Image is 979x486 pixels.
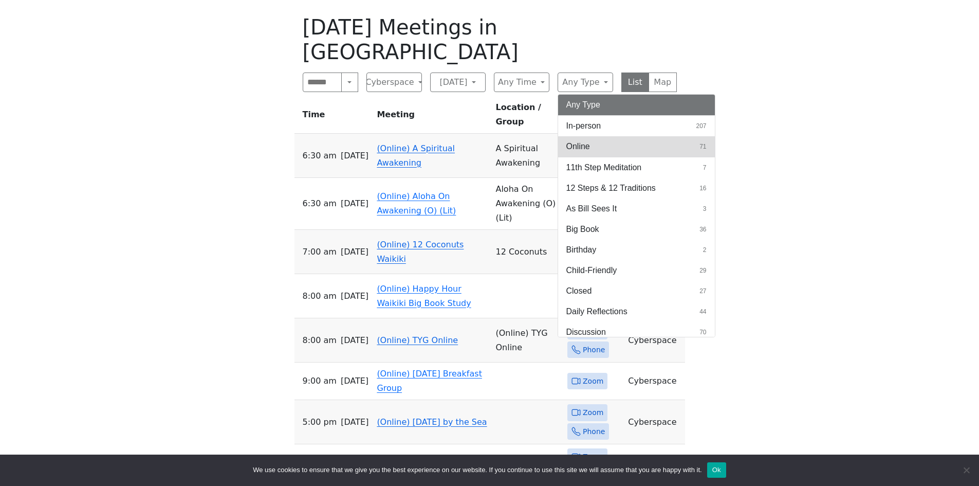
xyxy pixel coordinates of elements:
[624,318,685,363] td: Cyberspace
[699,328,706,337] span: 70 results
[566,264,617,277] span: Child-Friendly
[566,326,606,338] span: Discussion
[703,245,707,255] span: 2 results
[491,318,563,363] td: (Online) TYG Online
[377,417,487,427] a: (Online) [DATE] by the Sea
[377,240,464,264] a: (Online) 12 Coconuts Waikiki
[377,369,482,393] a: (Online) [DATE] Breakfast Group
[303,15,677,64] h1: [DATE] Meetings in [GEOGRAPHIC_DATA]
[558,199,715,219] button: As Bill Sees It3 results
[366,73,422,92] button: Cyberspace
[558,136,715,157] button: Online71 results
[558,157,715,178] button: 11th Step Meditation7 results
[341,73,358,92] button: Search
[566,223,599,236] span: Big Book
[303,245,337,259] span: 7:00 AM
[699,184,706,193] span: 16 results
[491,134,563,178] td: A Spiritual Awakening
[624,363,685,400] td: Cyberspace
[566,120,601,132] span: In-person
[341,374,368,388] span: [DATE]
[566,161,642,174] span: 11th Step Meditation
[707,462,726,478] button: Ok
[583,375,603,388] span: Zoom
[253,465,701,475] span: We use cookies to ensure that we give you the best experience on our website. If you continue to ...
[377,143,455,168] a: (Online) A Spiritual Awakening
[583,425,605,438] span: Phone
[491,100,563,134] th: Location / Group
[303,73,342,92] input: Search
[377,454,461,478] a: (Online) Happy Hour Waikiki
[294,100,373,134] th: Time
[566,182,656,194] span: 12 Steps & 12 Traditions
[558,281,715,301] button: Closed27 results
[377,284,471,308] a: (Online) Happy Hour Waikiki Big Book Study
[303,333,337,348] span: 8:00 AM
[491,178,563,230] td: Aloha On Awakening (O) (Lit)
[699,286,706,296] span: 27 results
[699,307,706,316] span: 44 results
[303,415,337,429] span: 5:00 PM
[491,230,563,274] td: 12 Coconuts
[373,100,491,134] th: Meeting
[566,203,617,215] span: As Bill Sees It
[696,121,706,131] span: 207 results
[583,451,603,463] span: Zoom
[558,178,715,199] button: 12 Steps & 12 Traditions16 results
[699,225,706,234] span: 36 results
[341,196,368,211] span: [DATE]
[341,333,368,348] span: [DATE]
[566,305,627,318] span: Daily Reflections
[703,204,707,213] span: 3 results
[621,73,650,92] button: List
[961,465,971,475] span: No
[699,266,706,275] span: 29 results
[583,344,605,356] span: Phone
[303,374,337,388] span: 9:00 AM
[430,73,486,92] button: [DATE]
[699,142,706,151] span: 71 results
[303,289,337,303] span: 8:00 AM
[558,301,715,322] button: Daily Reflections44 results
[341,415,368,429] span: [DATE]
[377,191,456,215] a: (Online) Aloha On Awakening (O) (Lit)
[341,149,368,163] span: [DATE]
[558,116,715,136] button: In-person207 results
[566,244,597,256] span: Birthday
[583,406,603,419] span: Zoom
[566,140,590,153] span: Online
[566,285,592,297] span: Closed
[558,240,715,260] button: Birthday2 results
[341,245,368,259] span: [DATE]
[558,95,715,115] button: Any Type
[624,400,685,444] td: Cyberspace
[649,73,677,92] button: Map
[341,289,368,303] span: [DATE]
[558,73,613,92] button: Any Type
[558,219,715,240] button: Big Book36 results
[558,260,715,281] button: Child-Friendly29 results
[703,163,707,172] span: 7 results
[377,335,458,345] a: (Online) TYG Online
[494,73,549,92] button: Any Time
[303,149,337,163] span: 6:30 AM
[558,94,715,337] div: Any Type
[558,322,715,343] button: Discussion70 results
[303,196,337,211] span: 6:30 AM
